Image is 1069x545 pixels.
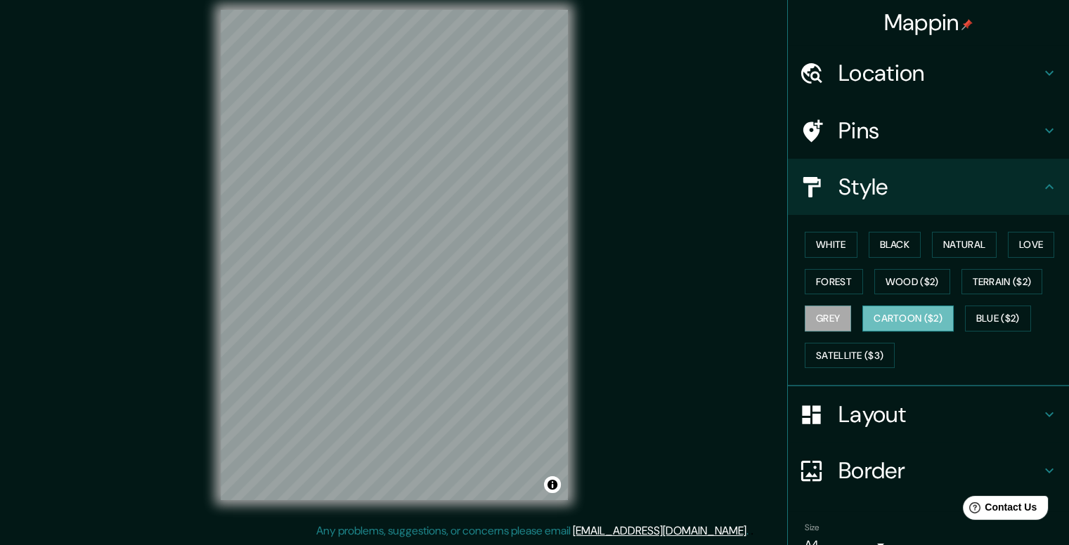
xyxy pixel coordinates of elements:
[1008,232,1054,258] button: Love
[573,523,746,538] a: [EMAIL_ADDRESS][DOMAIN_NAME]
[805,522,819,534] label: Size
[805,269,863,295] button: Forest
[869,232,921,258] button: Black
[932,232,997,258] button: Natural
[838,457,1041,485] h4: Border
[788,159,1069,215] div: Style
[944,490,1054,530] iframe: Help widget launcher
[805,343,895,369] button: Satellite ($3)
[965,306,1031,331] button: Blue ($2)
[788,45,1069,101] div: Location
[788,386,1069,442] div: Layout
[862,306,954,331] button: Cartoon ($2)
[788,442,1069,499] div: Border
[749,523,751,539] div: .
[788,103,1069,159] div: Pins
[838,59,1041,87] h4: Location
[838,117,1041,145] h4: Pins
[805,232,857,258] button: White
[884,8,973,37] h4: Mappin
[961,269,1043,295] button: Terrain ($2)
[751,523,753,539] div: .
[316,523,749,539] p: Any problems, suggestions, or concerns please email .
[838,173,1041,201] h4: Style
[838,400,1041,428] h4: Layout
[805,306,851,331] button: Grey
[874,269,950,295] button: Wood ($2)
[221,10,568,500] canvas: Map
[544,476,561,493] button: Toggle attribution
[961,19,973,30] img: pin-icon.png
